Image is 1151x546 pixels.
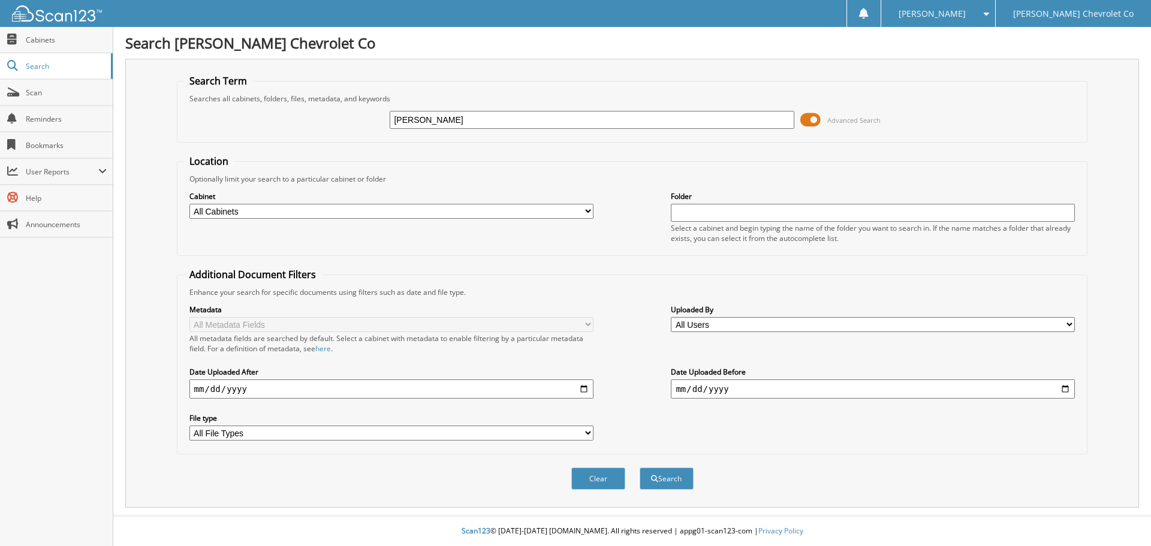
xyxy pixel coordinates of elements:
span: Announcements [26,219,107,230]
legend: Additional Document Filters [183,268,322,281]
label: Uploaded By [671,304,1075,315]
img: scan123-logo-white.svg [12,5,102,22]
div: © [DATE]-[DATE] [DOMAIN_NAME]. All rights reserved | appg01-scan123-com | [113,517,1151,546]
span: Search [26,61,105,71]
span: Scan [26,88,107,98]
button: Clear [571,467,625,490]
div: Searches all cabinets, folders, files, metadata, and keywords [183,93,1081,104]
input: start [189,379,593,399]
div: Select a cabinet and begin typing the name of the folder you want to search in. If the name match... [671,223,1075,243]
label: Date Uploaded Before [671,367,1075,377]
div: Optionally limit your search to a particular cabinet or folder [183,174,1081,184]
span: Help [26,193,107,203]
h1: Search [PERSON_NAME] Chevrolet Co [125,33,1139,53]
div: Enhance your search for specific documents using filters such as date and file type. [183,287,1081,297]
a: Privacy Policy [758,526,803,536]
span: Reminders [26,114,107,124]
label: Cabinet [189,191,593,201]
legend: Search Term [183,74,253,88]
span: Advanced Search [827,116,881,125]
label: Metadata [189,304,593,315]
input: end [671,379,1075,399]
label: Date Uploaded After [189,367,593,377]
a: here [315,343,331,354]
span: Bookmarks [26,140,107,150]
span: User Reports [26,167,98,177]
span: Cabinets [26,35,107,45]
div: All metadata fields are searched by default. Select a cabinet with metadata to enable filtering b... [189,333,593,354]
label: Folder [671,191,1075,201]
span: Scan123 [462,526,490,536]
legend: Location [183,155,234,168]
button: Search [640,467,694,490]
label: File type [189,413,593,423]
span: [PERSON_NAME] Chevrolet Co [1013,10,1134,17]
iframe: Chat Widget [1091,488,1151,546]
span: [PERSON_NAME] [899,10,966,17]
